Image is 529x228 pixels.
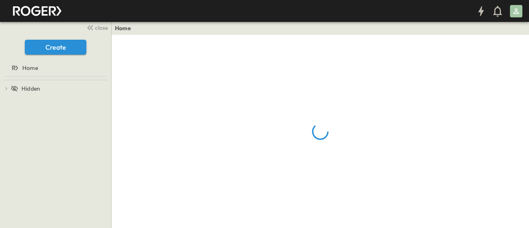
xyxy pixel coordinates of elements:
a: Home [115,24,131,32]
nav: breadcrumbs [115,24,136,32]
button: close [83,22,110,33]
span: Hidden [21,84,40,93]
span: Home [22,64,38,72]
span: close [95,24,108,32]
a: Home [2,62,108,74]
button: Create [25,40,86,55]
